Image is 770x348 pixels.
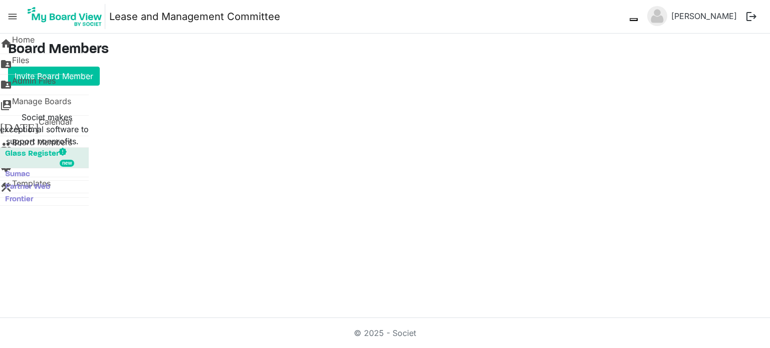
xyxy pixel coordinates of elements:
[647,6,667,26] img: no-profile-picture.svg
[3,7,22,26] span: menu
[25,4,105,29] img: My Board View Logo
[12,34,35,54] span: Home
[354,328,416,338] a: © 2025 - Societ
[12,75,56,95] span: Admin Files
[8,42,762,59] h3: Board Members
[109,7,280,27] a: Lease and Management Committee
[12,95,71,115] span: Manage Boards
[60,160,74,167] div: new
[25,4,109,29] a: My Board View Logo
[741,6,762,27] button: logout
[12,54,29,74] span: Files
[667,6,741,26] a: [PERSON_NAME]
